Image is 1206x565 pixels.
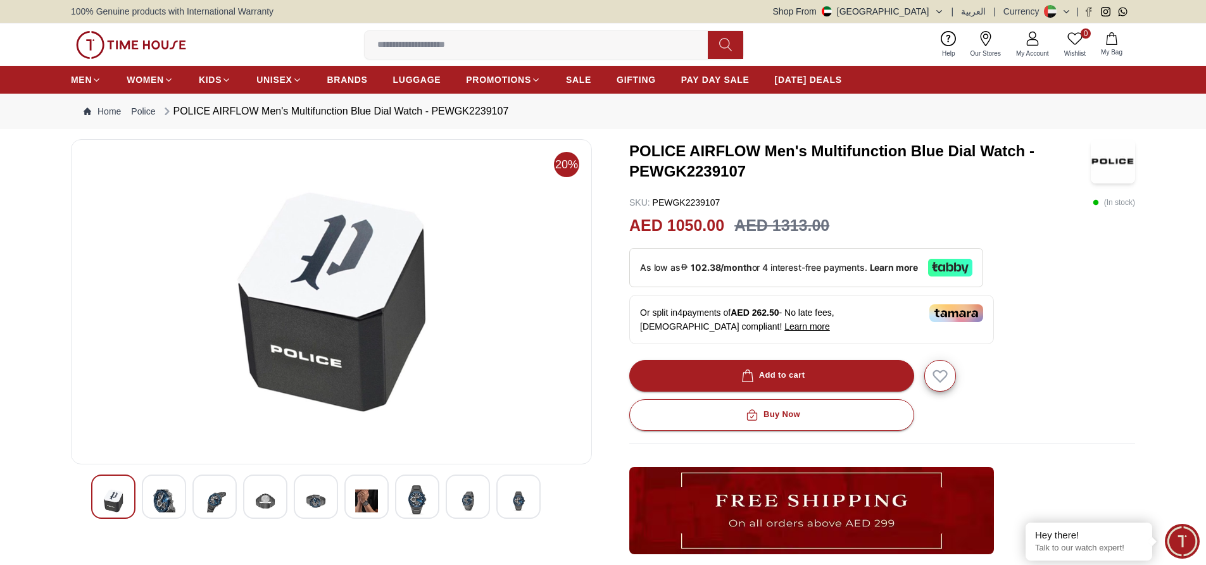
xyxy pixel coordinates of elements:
[71,68,101,91] a: MEN
[71,5,273,18] span: 100% Genuine products with International Warranty
[681,73,750,86] span: PAY DAY SALE
[84,105,121,118] a: Home
[1091,139,1135,183] img: POLICE AIRFLOW Men's Multifunction Blue Dial Watch - PEWGK2239107
[629,214,724,238] h2: AED 1050.00
[199,73,222,86] span: KIDS
[1101,7,1110,16] a: Instagram
[1035,529,1143,542] div: Hey there!
[1165,524,1200,559] div: Chat Widget
[566,68,591,91] a: SALE
[355,485,378,516] img: POLICE AIRFLOW Men's Multifunction Blue Dial Watch - PEWGK2239107
[784,321,830,332] span: Learn more
[161,104,509,119] div: POLICE AIRFLOW Men's Multifunction Blue Dial Watch - PEWGK2239107
[256,73,292,86] span: UNISEX
[1035,543,1143,554] p: Talk to our watch expert!
[1084,7,1093,16] a: Facebook
[305,485,327,516] img: POLICE AIRFLOW Men's Multifunction Blue Dial Watch - PEWGK2239107
[993,5,996,18] span: |
[507,485,530,516] img: POLICE AIRFLOW Men's Multifunction Blue Dial Watch - PEWGK2239107
[71,73,92,86] span: MEN
[775,73,842,86] span: [DATE] DEALS
[102,485,125,516] img: POLICE AIRFLOW Men's Multifunction Blue Dial Watch - PEWGK2239107
[566,73,591,86] span: SALE
[629,197,650,208] span: SKU :
[937,49,960,58] span: Help
[734,214,829,238] h3: AED 1313.00
[406,485,429,514] img: POLICE AIRFLOW Men's Multifunction Blue Dial Watch - PEWGK2239107
[629,196,720,209] p: PEWGK2239107
[1081,28,1091,39] span: 0
[1096,47,1127,57] span: My Bag
[952,5,954,18] span: |
[466,68,541,91] a: PROMOTIONS
[1118,7,1127,16] a: Whatsapp
[76,31,186,59] img: ...
[629,295,994,344] div: Or split in 4 payments of - No late fees, [DEMOGRAPHIC_DATA] compliant!
[1093,30,1130,59] button: My Bag
[775,68,842,91] a: [DATE] DEALS
[629,360,914,392] button: Add to cart
[256,68,301,91] a: UNISEX
[743,407,800,422] div: Buy Now
[393,73,441,86] span: LUGGAGE
[681,68,750,91] a: PAY DAY SALE
[554,152,579,177] span: 20%
[739,368,805,383] div: Add to cart
[1057,28,1093,61] a: 0Wishlist
[961,5,986,18] button: العربية
[1059,49,1091,58] span: Wishlist
[254,485,277,516] img: POLICE AIRFLOW Men's Multifunction Blue Dial Watch - PEWGK2239107
[629,141,1091,182] h3: POLICE AIRFLOW Men's Multifunction Blue Dial Watch - PEWGK2239107
[153,485,175,516] img: POLICE AIRFLOW Men's Multifunction Blue Dial Watch - PEWGK2239107
[1003,5,1045,18] div: Currency
[82,150,581,454] img: POLICE AIRFLOW Men's Multifunction Blue Dial Watch - PEWGK2239107
[203,485,226,516] img: POLICE AIRFLOW Men's Multifunction Blue Dial Watch - PEWGK2239107
[1011,49,1054,58] span: My Account
[1093,196,1135,209] p: ( In stock )
[199,68,231,91] a: KIDS
[327,73,368,86] span: BRANDS
[731,307,779,318] span: AED 262.50
[393,68,441,91] a: LUGGAGE
[456,485,479,516] img: POLICE AIRFLOW Men's Multifunction Blue Dial Watch - PEWGK2239107
[466,73,531,86] span: PROMOTIONS
[617,68,656,91] a: GIFTING
[617,73,656,86] span: GIFTING
[327,68,368,91] a: BRANDS
[934,28,963,61] a: Help
[131,105,155,118] a: Police
[965,49,1006,58] span: Our Stores
[963,28,1008,61] a: Our Stores
[629,467,994,554] img: ...
[822,6,832,16] img: United Arab Emirates
[71,94,1135,129] nav: Breadcrumb
[773,5,944,18] button: Shop From[GEOGRAPHIC_DATA]
[929,304,983,322] img: Tamara
[1076,5,1079,18] span: |
[127,68,173,91] a: WOMEN
[127,73,164,86] span: WOMEN
[629,399,914,431] button: Buy Now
